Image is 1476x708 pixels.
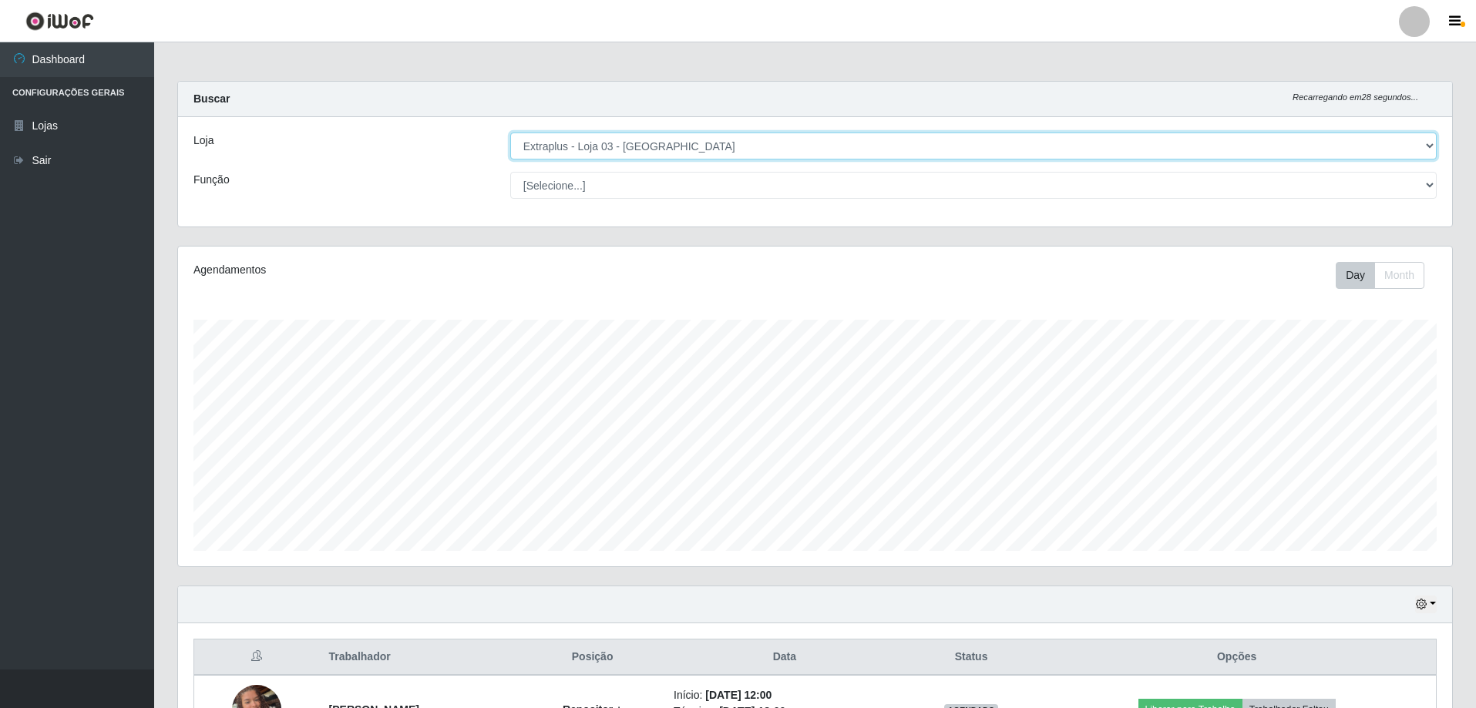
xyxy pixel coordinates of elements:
li: Início: [674,687,896,703]
button: Month [1374,262,1424,289]
th: Posição [520,639,664,676]
strong: Buscar [193,92,230,105]
label: Função [193,172,230,188]
img: CoreUI Logo [25,12,94,31]
time: [DATE] 12:00 [705,689,772,701]
div: Agendamentos [193,262,698,278]
div: First group [1336,262,1424,289]
th: Data [664,639,905,676]
th: Opções [1037,639,1436,676]
th: Status [905,639,1038,676]
label: Loja [193,133,213,149]
i: Recarregando em 28 segundos... [1293,92,1418,102]
th: Trabalhador [320,639,521,676]
div: Toolbar with button groups [1336,262,1437,289]
button: Day [1336,262,1375,289]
